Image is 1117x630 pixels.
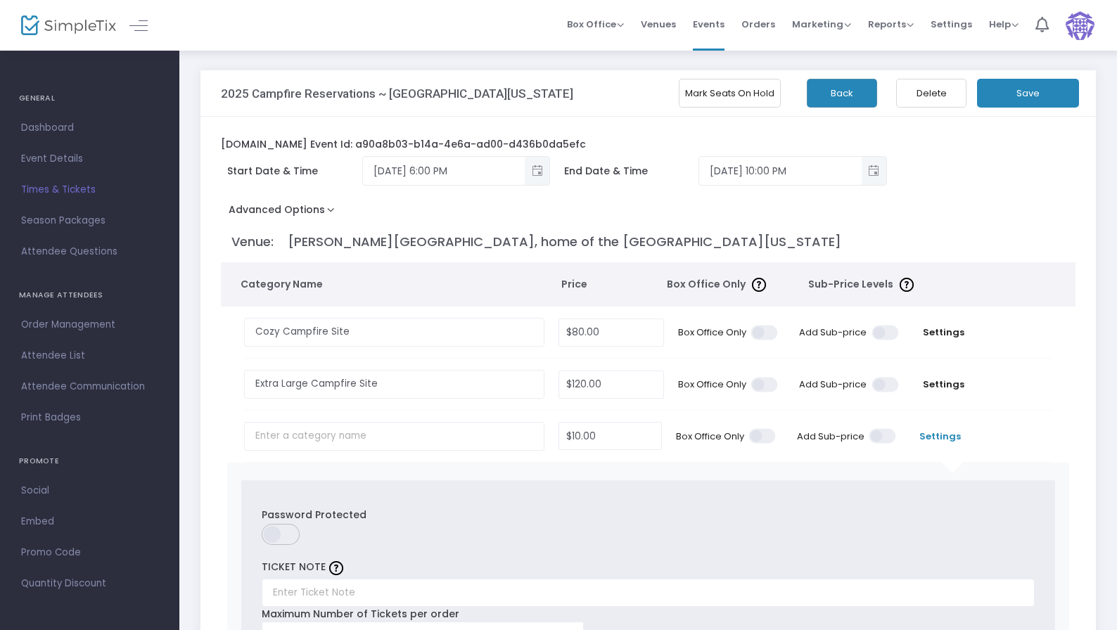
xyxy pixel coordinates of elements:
[931,6,972,42] span: Settings
[231,232,1069,251] p: Venue: [PERSON_NAME][GEOGRAPHIC_DATA], home of the [GEOGRAPHIC_DATA][US_STATE]
[244,318,544,347] input: Enter a category name
[21,544,158,562] span: Promo Code
[808,277,893,292] span: Sub-Price Levels
[221,200,348,225] button: Advanced Options
[19,84,160,112] h4: GENERAL
[221,137,586,152] label: [DOMAIN_NAME] Event Id: a90a8b03-b14a-4e6a-ad00-d436b0da5efc
[363,160,525,183] input: Select date & time
[244,370,544,399] input: Enter a category name
[679,79,781,108] button: Mark Seats On Hold
[559,319,663,346] input: Price
[221,86,573,101] h3: 2025 Campfire Reservations ~ [GEOGRAPHIC_DATA][US_STATE]
[21,181,158,199] span: Times & Tickets
[896,79,966,108] button: Delete
[741,6,775,42] span: Orders
[862,157,886,185] button: Toggle popup
[21,513,158,531] span: Embed
[693,6,725,42] span: Events
[21,347,158,365] span: Attendee List
[641,6,676,42] span: Venues
[667,277,746,292] span: Box Office Only
[807,79,877,108] button: Back
[21,316,158,334] span: Order Management
[752,278,766,292] img: question-mark
[241,277,535,292] span: Category Name
[977,79,1079,108] button: Save
[244,422,544,451] input: Enter a category name
[21,243,158,261] span: Attendee Questions
[910,430,969,444] span: Settings
[262,579,1035,607] input: Enter Ticket Note
[21,119,158,137] span: Dashboard
[900,278,914,292] img: question-mark
[989,18,1019,31] span: Help
[21,482,158,500] span: Social
[329,561,343,575] img: question-mark
[699,160,862,183] input: Select date & time
[21,409,158,427] span: Print Badges
[561,277,653,292] span: Price
[21,378,158,396] span: Attendee Communication
[564,164,698,179] span: End Date & Time
[262,508,366,522] label: Password Protected
[21,150,158,168] span: Event Details
[559,371,663,398] input: Price
[19,447,160,475] h4: PROMOTE
[525,157,549,185] button: Toggle popup
[19,281,160,309] h4: MANAGE ATTENDEES
[262,560,326,574] label: TICKET NOTE
[868,18,914,31] span: Reports
[21,574,158,593] span: Quantity Discount
[567,18,624,31] span: Box Office
[227,164,362,179] span: Start Date & Time
[559,423,662,449] input: Price
[913,378,974,392] span: Settings
[792,18,851,31] span: Marketing
[262,607,459,622] label: Maximum Number of Tickets per order
[913,326,974,340] span: Settings
[21,212,158,230] span: Season Packages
